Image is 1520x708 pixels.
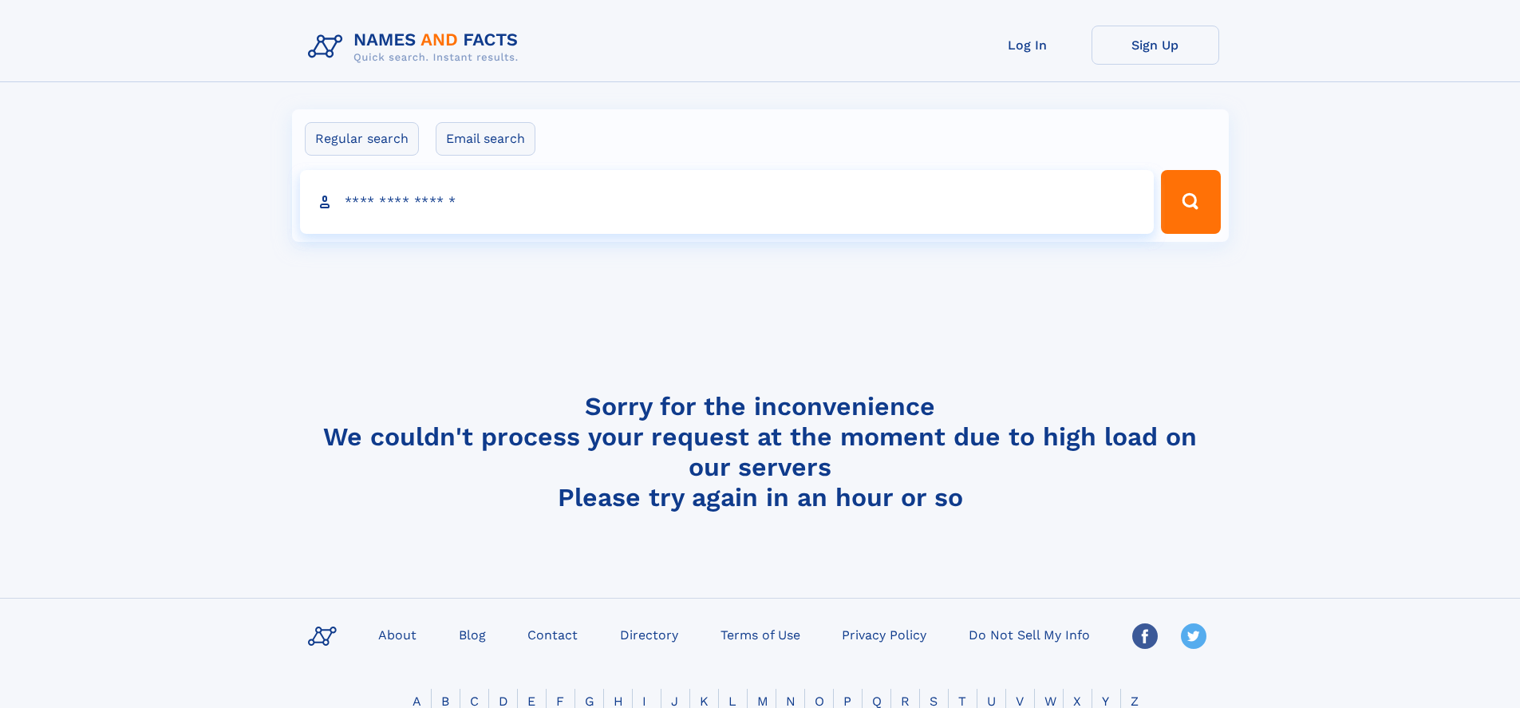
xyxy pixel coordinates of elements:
h4: Sorry for the inconvenience We couldn't process your request at the moment due to high load on ou... [302,391,1219,512]
a: About [372,623,423,646]
a: Log In [964,26,1092,65]
img: Logo Names and Facts [302,26,531,69]
label: Regular search [305,122,419,156]
img: Twitter [1181,623,1206,649]
img: Facebook [1132,623,1158,649]
a: Contact [521,623,584,646]
button: Search Button [1161,170,1220,234]
a: Do Not Sell My Info [962,623,1096,646]
a: Sign Up [1092,26,1219,65]
input: search input [300,170,1155,234]
label: Email search [436,122,535,156]
a: Blog [452,623,492,646]
a: Directory [614,623,685,646]
a: Privacy Policy [835,623,933,646]
a: Terms of Use [714,623,807,646]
